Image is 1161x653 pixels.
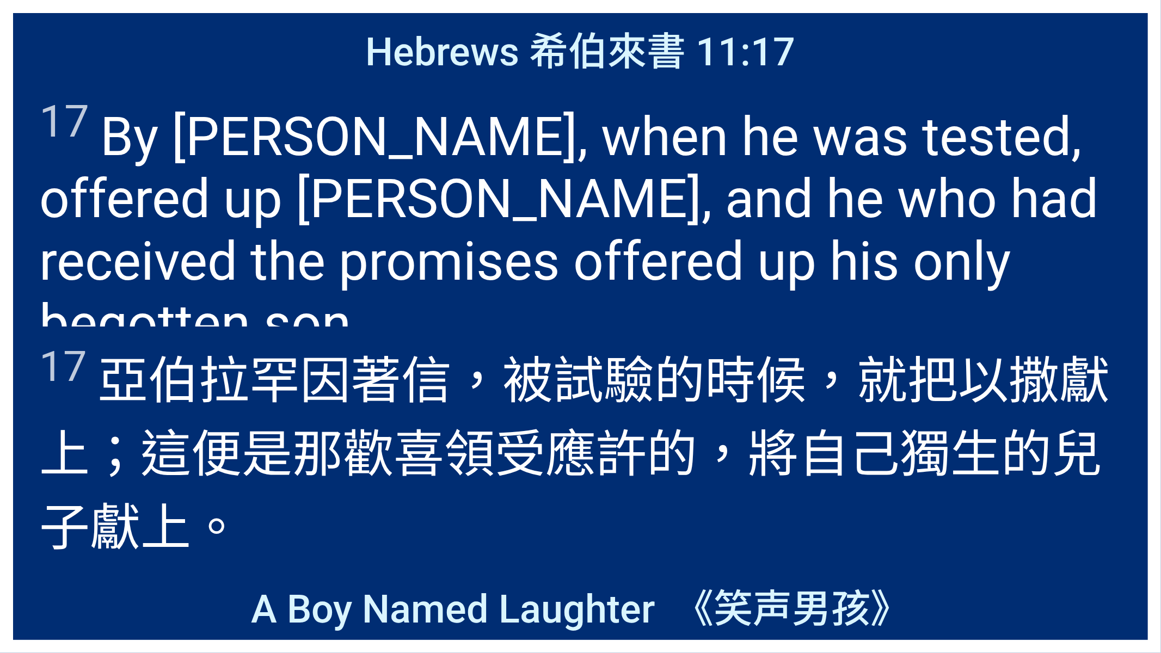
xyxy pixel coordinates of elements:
wg3439: 獻上。 [90,498,242,558]
wg11: 因著信 [39,352,1110,558]
span: Hebrews 希伯來書 11:17 [366,20,796,77]
wg4102: ，被試驗 [39,352,1110,558]
sup: 17 [39,342,87,391]
sup: 17 [39,95,89,147]
span: 亞伯拉罕 [39,340,1122,560]
wg4374: ；這便是 [39,425,1102,558]
span: By [PERSON_NAME], when he was tested, offered up [PERSON_NAME], and he who had received the promi... [39,95,1122,356]
wg2532: 那歡喜領受 [39,425,1102,558]
wg324: 應許 [39,425,1102,558]
wg2464: 獻上 [39,352,1110,558]
wg3985: 的時候，就把以撒 [39,352,1110,558]
span: A Boy Named Laughter 《笑声男孩》 [251,577,910,634]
